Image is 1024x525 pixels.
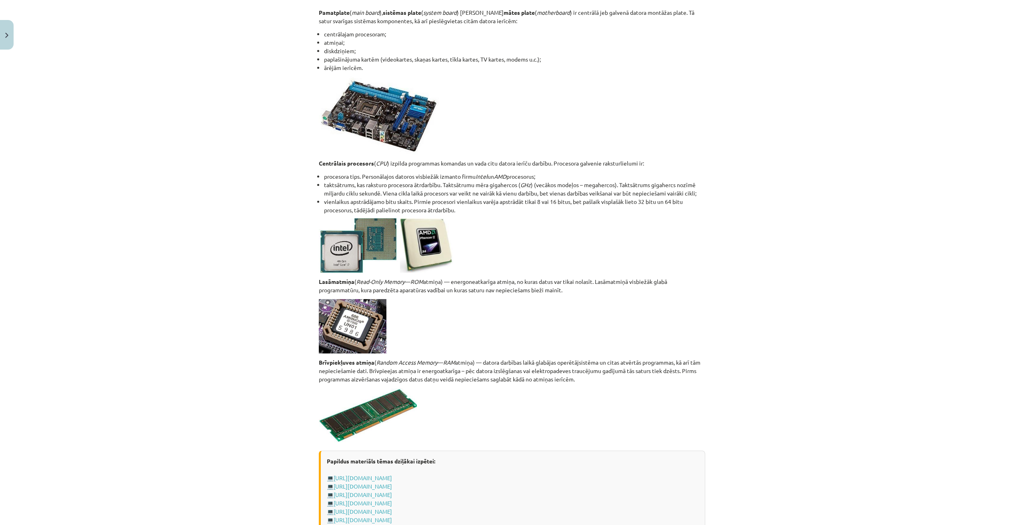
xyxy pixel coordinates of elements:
p: ( — atmiņa) — datora darbības laikā glabājas operētājsistēma un citas atvērtās programmas, kā arī... [319,358,705,383]
li: procesora tips. Personālajos datoros visbiežāk izmanto firmu un procesorus; [324,172,705,181]
em: Random Access Memory [376,359,438,366]
li: diskdziņiem; [324,47,705,55]
a: [URL][DOMAIN_NAME] [334,491,392,498]
a: [URL][DOMAIN_NAME] [334,516,392,523]
a: [URL][DOMAIN_NAME] [334,474,392,481]
li: centrālajam procesoram; [324,30,705,38]
em: motherboard [537,9,570,16]
li: atmiņai; [324,38,705,47]
strong: Lasāmatmiņa [319,278,354,285]
strong: mātes plate [504,9,535,16]
p: ( ) izpilda programmas komandas un vada citu datora ierīču darbību. Procesora galvenie raksturlie... [319,159,705,168]
em: RAM [443,359,455,366]
li: vienlaikus apstrādājamo bitu skaits. Pirmie procesori vienlaikus varēja apstrādāt tikai 8 vai 16 ... [324,198,705,214]
strong: Pamatplate [319,9,350,16]
a: [URL][DOMAIN_NAME] [334,499,392,507]
strong: Brīvpiekļuves atmiņa [319,359,374,366]
em: system board [423,9,457,16]
em: main board [352,9,380,16]
strong: Centrālais procesors [319,160,374,167]
img: icon-close-lesson-0947bae3869378f0d4975bcd49f059093ad1ed9edebbc8119c70593378902aed.svg [5,33,8,38]
li: paplašinājuma kartēm (videokartes, skaņas kartes, tīkla kartes, TV kartes, modems u.c.); [324,55,705,64]
a: [URL][DOMAIN_NAME] [334,508,392,515]
li: ārējām ierīcēm. [324,64,705,72]
p: ( ), ( ) [PERSON_NAME] ( ) ir centrālā jeb galvenā datora montāžas plate. Tā satur svarīgas sistē... [319,8,705,25]
strong: Papildus materiāls tēmas dziļākai izpētei: [327,457,435,465]
em: CPU [376,160,387,167]
em: AMD [494,173,506,180]
em: ROM [410,278,423,285]
li: taktsātrums, kas raksturo procesora ātrdarbību. Taktsātrumu mēra gigahercos ( ) (vecākos modeļos ... [324,181,705,198]
em: GHz [520,181,531,188]
a: [URL][DOMAIN_NAME] [334,483,392,490]
strong: sistēmas plate [383,9,421,16]
p: ( — atmiņa) — energoneatkarīga atmiņa, no kuras datus var tikai nolasīt. Lasāmatmiņā visbiežāk gl... [319,277,705,294]
em: Intel [476,173,488,180]
em: Read-Only Memory [356,278,405,285]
